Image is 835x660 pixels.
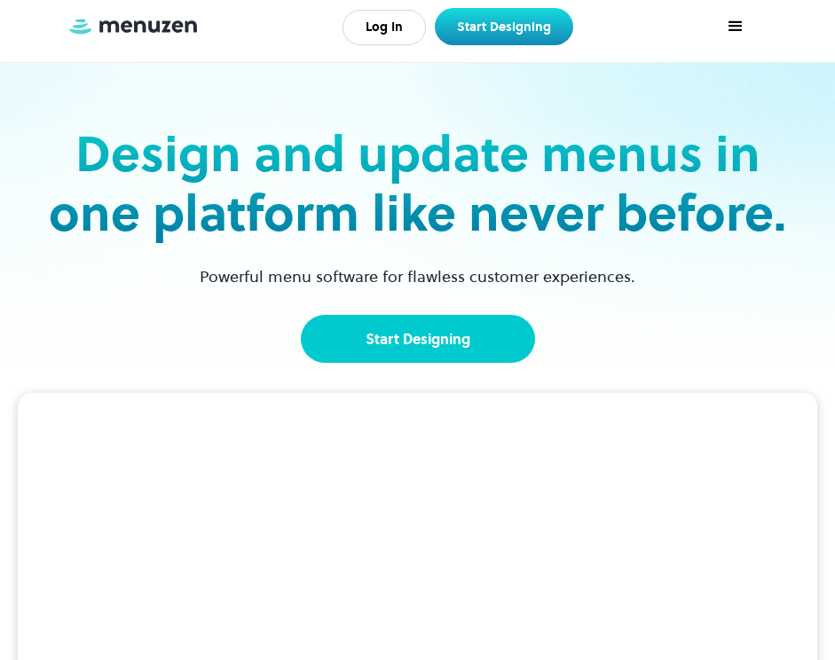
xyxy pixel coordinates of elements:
a: Log In [343,10,426,45]
a: home [67,17,200,37]
h2: Design and update menus in one platform like never before. [43,124,792,243]
p: Powerful menu software for flawless customer experiences. [177,264,658,288]
a: Start Designing [301,315,535,363]
a: Start Designing [435,8,573,45]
